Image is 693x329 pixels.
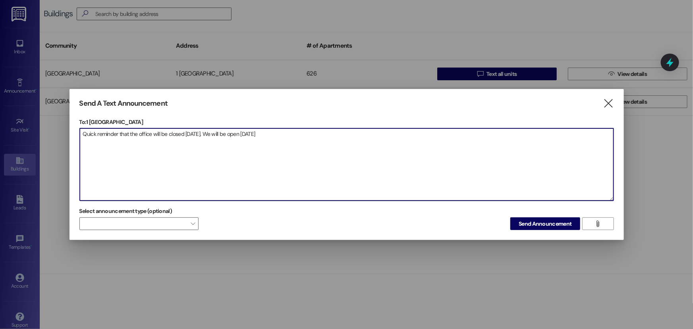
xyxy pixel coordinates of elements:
[79,205,172,217] label: Select announcement type (optional)
[80,128,614,201] textarea: Quick reminder that the office will be closed [DATE]. We will be open [DATE]
[595,221,601,227] i: 
[79,118,614,126] p: To: 1 [GEOGRAPHIC_DATA]
[519,220,571,228] span: Send Announcement
[603,99,614,108] i: 
[79,128,614,201] div: Quick reminder that the office will be closed [DATE]. We will be open [DATE]
[79,99,168,108] h3: Send A Text Announcement
[510,217,580,230] button: Send Announcement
